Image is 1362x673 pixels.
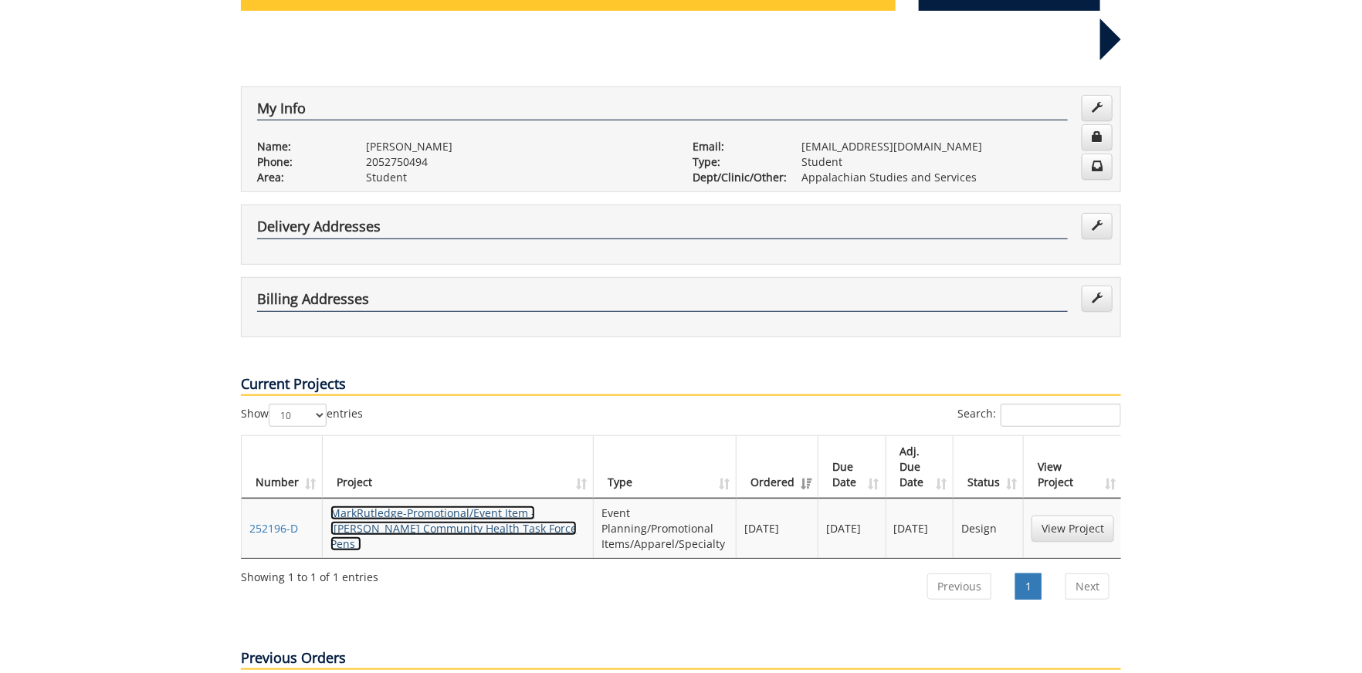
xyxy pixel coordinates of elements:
p: Type: [693,154,778,170]
a: 252196-D [249,521,298,536]
p: [PERSON_NAME] [366,139,669,154]
td: Design [954,499,1024,558]
th: Ordered: activate to sort column ascending [737,436,818,499]
h4: Billing Addresses [257,292,1068,312]
th: Status: activate to sort column ascending [954,436,1024,499]
td: [DATE] [818,499,886,558]
p: Dept/Clinic/Other: [693,170,778,185]
p: [EMAIL_ADDRESS][DOMAIN_NAME] [801,139,1105,154]
a: Change Communication Preferences [1082,154,1113,180]
a: 1 [1015,573,1042,600]
a: Edit Addresses [1082,213,1113,239]
p: Area: [257,170,343,185]
p: Student [801,154,1105,170]
div: Showing 1 to 1 of 1 entries [241,563,378,585]
p: Email: [693,139,778,154]
a: Change Password [1082,124,1113,150]
select: Showentries [269,404,327,427]
th: Due Date: activate to sort column ascending [818,436,886,499]
th: Number: activate to sort column ascending [242,436,323,499]
p: Student [366,170,669,185]
th: View Project: activate to sort column ascending [1024,436,1122,499]
p: Name: [257,139,343,154]
a: MarkRutledge-Promotional/Event Item - ([PERSON_NAME] Community Health Task Force Pens ) [330,506,577,551]
h4: Delivery Addresses [257,219,1068,239]
p: Previous Orders [241,648,1121,670]
a: Previous [927,573,991,600]
td: [DATE] [886,499,954,558]
p: Appalachian Studies and Services [801,170,1105,185]
h4: My Info [257,101,1068,121]
a: Edit Info [1082,95,1113,121]
a: Next [1066,573,1110,600]
td: Event Planning/Promotional Items/Apparel/Specialty [594,499,737,558]
label: Show entries [241,404,363,427]
input: Search: [1001,404,1121,427]
th: Type: activate to sort column ascending [594,436,737,499]
p: 2052750494 [366,154,669,170]
th: Project: activate to sort column ascending [323,436,594,499]
th: Adj. Due Date: activate to sort column ascending [886,436,954,499]
a: View Project [1032,516,1114,542]
td: [DATE] [737,499,818,558]
p: Current Projects [241,374,1121,396]
label: Search: [957,404,1121,427]
a: Edit Addresses [1082,286,1113,312]
p: Phone: [257,154,343,170]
